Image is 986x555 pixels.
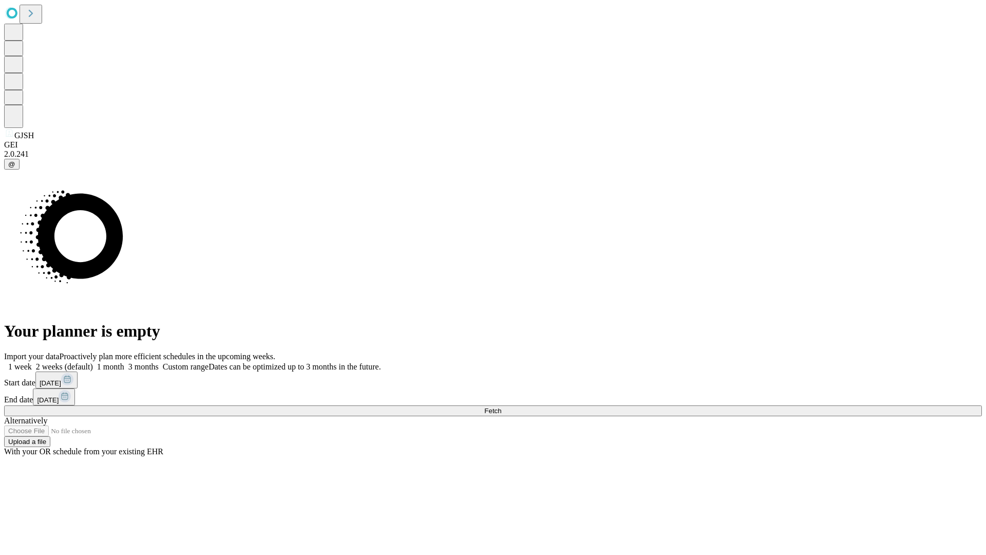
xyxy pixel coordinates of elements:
span: Dates can be optimized up to 3 months in the future. [208,362,381,371]
div: Start date [4,372,982,388]
button: [DATE] [35,372,78,388]
div: GEI [4,140,982,150]
button: Fetch [4,405,982,416]
div: 2.0.241 [4,150,982,159]
span: With your OR schedule from your existing EHR [4,447,163,456]
span: GJSH [14,131,34,140]
span: 2 weeks (default) [36,362,93,371]
button: [DATE] [33,388,75,405]
span: Import your data [4,352,60,361]
div: End date [4,388,982,405]
button: @ [4,159,20,170]
span: Fetch [484,407,501,415]
span: 3 months [128,362,159,371]
span: Proactively plan more efficient schedules in the upcoming weeks. [60,352,275,361]
span: @ [8,160,15,168]
span: Custom range [163,362,208,371]
span: 1 week [8,362,32,371]
span: 1 month [97,362,124,371]
span: [DATE] [40,379,61,387]
button: Upload a file [4,436,50,447]
h1: Your planner is empty [4,322,982,341]
span: Alternatively [4,416,47,425]
span: [DATE] [37,396,59,404]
